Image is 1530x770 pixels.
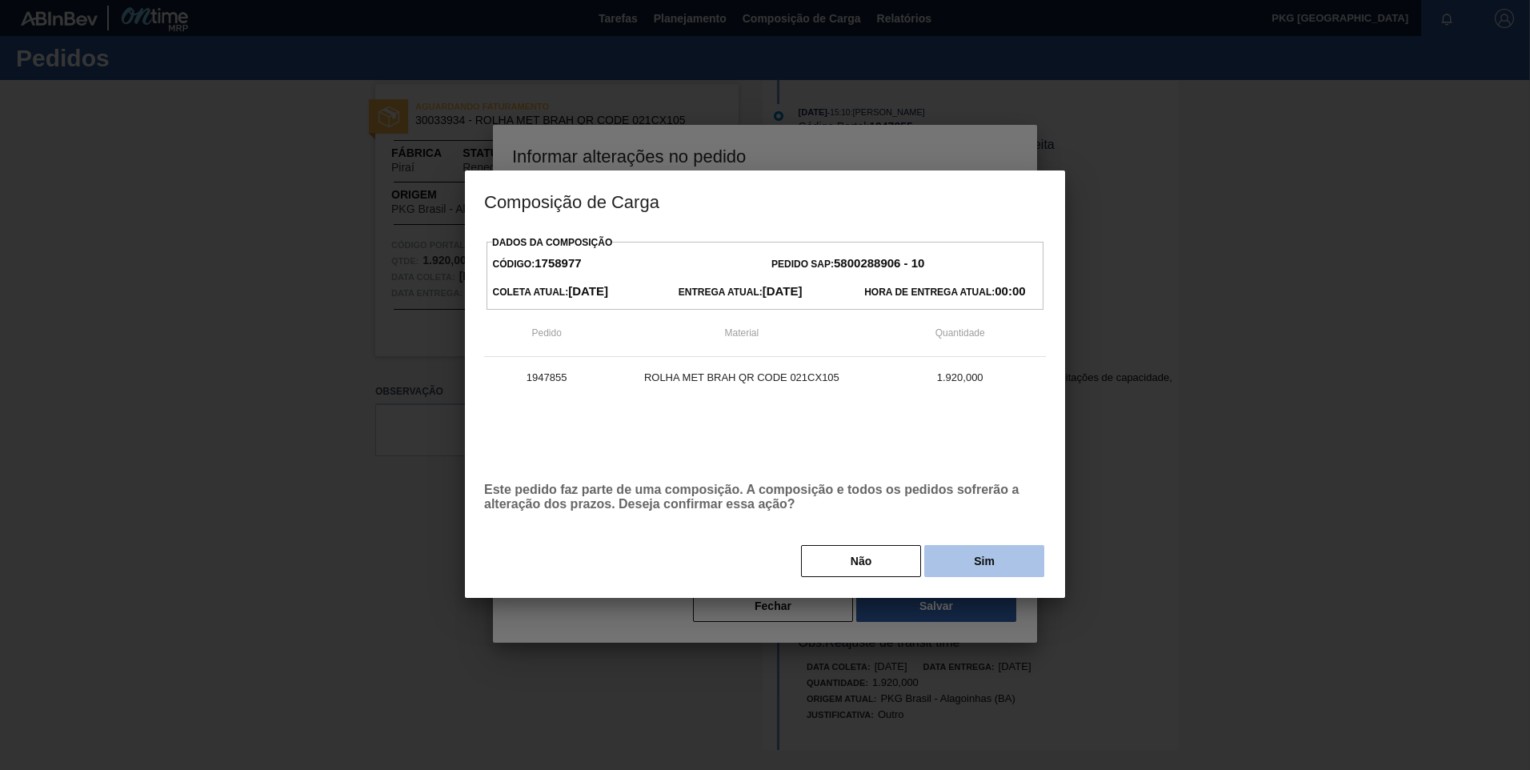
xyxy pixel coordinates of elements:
[771,259,924,270] span: Pedido SAP:
[834,256,924,270] strong: 5800288906 - 10
[679,287,803,298] span: Entrega Atual:
[484,357,609,397] td: 1947855
[531,327,561,339] span: Pedido
[493,287,608,298] span: Coleta Atual:
[725,327,759,339] span: Material
[763,284,803,298] strong: [DATE]
[568,284,608,298] strong: [DATE]
[492,237,612,248] label: Dados da Composição
[864,287,1025,298] span: Hora de Entrega Atual:
[493,259,582,270] span: Código:
[801,545,921,577] button: Não
[465,170,1065,231] h3: Composição de Carga
[995,284,1025,298] strong: 00:00
[924,545,1044,577] button: Sim
[874,357,1046,397] td: 1.920,000
[935,327,985,339] span: Quantidade
[609,357,874,397] td: ROLHA MET BRAH QR CODE 021CX105
[484,483,1046,511] p: Este pedido faz parte de uma composição. A composição e todos os pedidos sofrerão a alteração dos...
[535,256,581,270] strong: 1758977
